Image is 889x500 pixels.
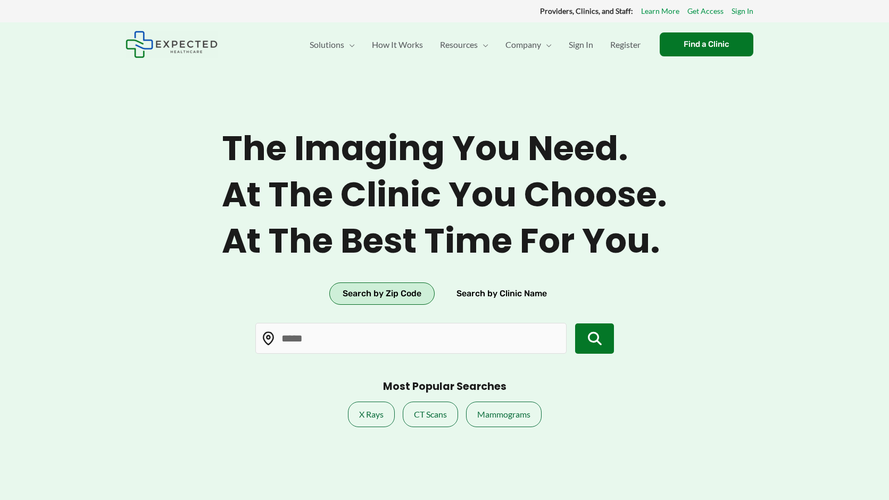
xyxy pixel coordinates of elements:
a: CT Scans [403,402,458,427]
nav: Primary Site Navigation [301,26,649,63]
img: Expected Healthcare Logo - side, dark font, small [126,31,218,58]
span: Menu Toggle [478,26,488,63]
span: Solutions [310,26,344,63]
button: Search by Clinic Name [443,282,560,305]
a: X Rays [348,402,395,427]
span: How It Works [372,26,423,63]
span: Menu Toggle [541,26,552,63]
a: Sign In [560,26,602,63]
span: At the best time for you. [222,221,667,262]
a: Mammograms [466,402,542,427]
a: Find a Clinic [660,32,753,56]
a: How It Works [363,26,431,63]
img: Location pin [262,332,276,346]
a: ResourcesMenu Toggle [431,26,497,63]
h3: Most Popular Searches [383,380,506,394]
a: Learn More [641,4,679,18]
a: CompanyMenu Toggle [497,26,560,63]
span: Menu Toggle [344,26,355,63]
span: Sign In [569,26,593,63]
span: Resources [440,26,478,63]
span: At the clinic you choose. [222,174,667,215]
span: Register [610,26,641,63]
span: Company [505,26,541,63]
a: Register [602,26,649,63]
span: The imaging you need. [222,128,667,169]
a: Get Access [687,4,724,18]
button: Search by Zip Code [329,282,435,305]
strong: Providers, Clinics, and Staff: [540,6,633,15]
a: Sign In [732,4,753,18]
a: SolutionsMenu Toggle [301,26,363,63]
